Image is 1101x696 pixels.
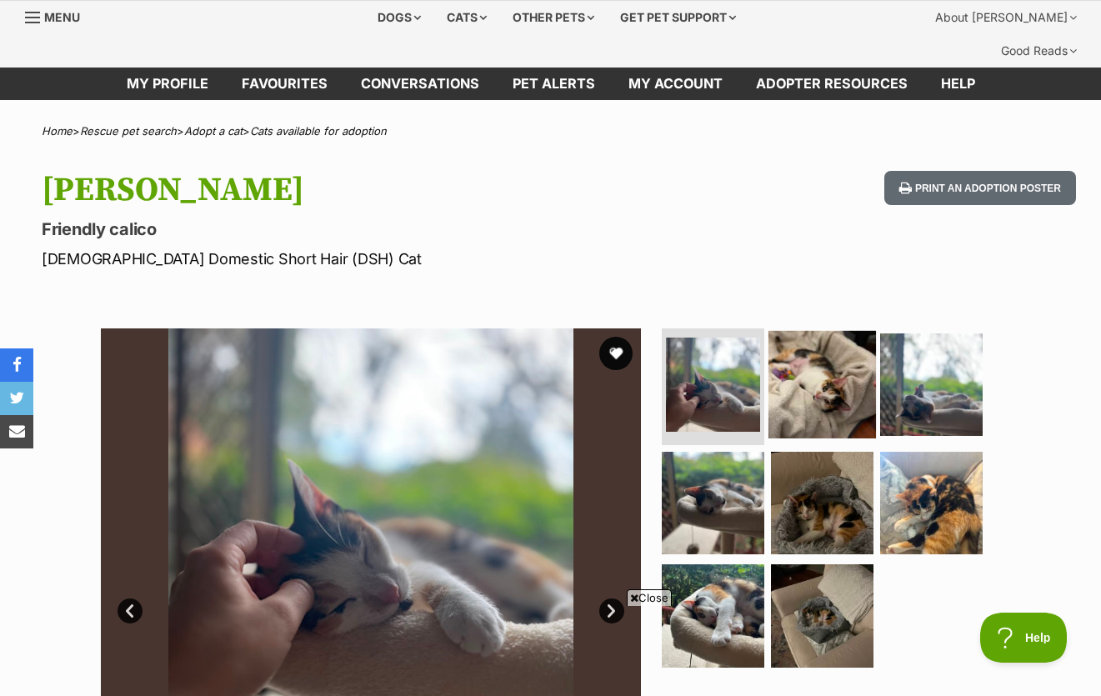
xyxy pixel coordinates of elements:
img: Photo of Midge [662,564,764,667]
img: Photo of Midge [666,338,760,432]
a: My profile [110,68,225,100]
img: Photo of Midge [662,452,764,554]
div: About [PERSON_NAME] [923,1,1088,34]
a: Adopt a cat [184,124,243,138]
h1: [PERSON_NAME] [42,171,673,209]
img: Photo of Midge [880,452,983,554]
div: Dogs [366,1,433,34]
p: [DEMOGRAPHIC_DATA] Domestic Short Hair (DSH) Cat [42,248,673,270]
div: Cats [435,1,498,34]
a: Adopter resources [739,68,924,100]
a: Next [599,598,624,623]
p: Friendly calico [42,218,673,241]
span: Menu [44,10,80,24]
iframe: Advertisement [248,613,854,688]
span: Close [627,589,672,606]
a: Help [924,68,992,100]
a: Prev [118,598,143,623]
iframe: Help Scout Beacon - Open [980,613,1068,663]
div: Get pet support [608,1,748,34]
img: Photo of Midge [771,452,873,554]
a: Home [42,124,73,138]
a: Pet alerts [496,68,612,100]
div: Other pets [501,1,606,34]
a: Favourites [225,68,344,100]
button: favourite [599,337,633,370]
img: Photo of Midge [771,564,873,667]
a: Cats available for adoption [250,124,387,138]
img: Photo of Midge [768,331,876,438]
a: Menu [25,1,92,31]
button: Print an adoption poster [884,171,1076,205]
img: Photo of Midge [880,333,983,436]
div: Good Reads [989,34,1088,68]
a: Rescue pet search [80,124,177,138]
a: conversations [344,68,496,100]
a: My account [612,68,739,100]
